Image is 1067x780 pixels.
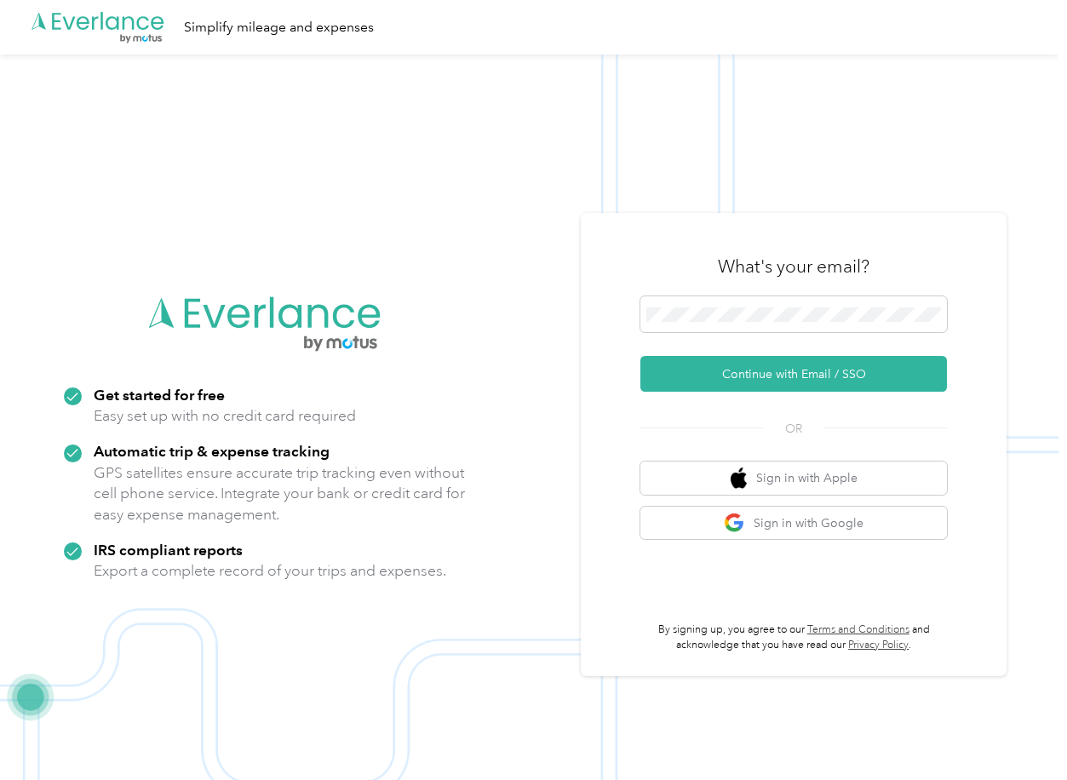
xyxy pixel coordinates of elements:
p: Easy set up with no credit card required [94,405,356,427]
div: Simplify mileage and expenses [184,17,374,38]
button: apple logoSign in with Apple [640,462,947,495]
img: apple logo [731,467,748,489]
strong: IRS compliant reports [94,541,243,559]
strong: Automatic trip & expense tracking [94,442,330,460]
iframe: Everlance-gr Chat Button Frame [972,685,1067,780]
button: Continue with Email / SSO [640,356,947,392]
p: Export a complete record of your trips and expenses. [94,560,446,582]
a: Terms and Conditions [807,623,909,636]
img: google logo [724,513,745,534]
a: Privacy Policy [848,639,909,651]
h3: What's your email? [718,255,869,278]
p: GPS satellites ensure accurate trip tracking even without cell phone service. Integrate your bank... [94,462,466,525]
span: OR [764,420,823,438]
p: By signing up, you agree to our and acknowledge that you have read our . [640,622,947,652]
strong: Get started for free [94,386,225,404]
button: google logoSign in with Google [640,507,947,540]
